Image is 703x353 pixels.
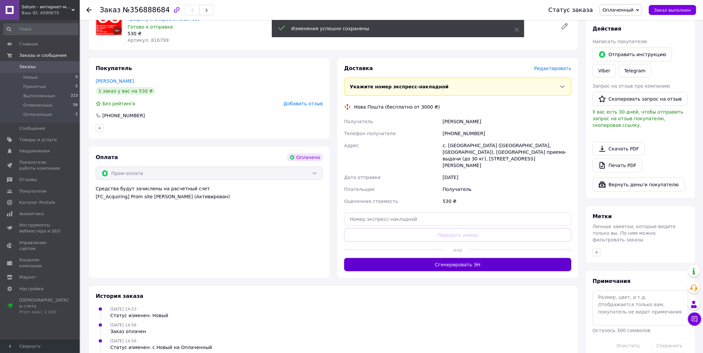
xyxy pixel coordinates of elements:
[19,286,44,292] span: Настройки
[593,158,642,172] a: Печать PDF
[442,139,573,171] div: с. [GEOGRAPHIC_DATA] ([GEOGRAPHIC_DATA], [GEOGRAPHIC_DATA]), [GEOGRAPHIC_DATA] приема-выдачи (до ...
[19,41,38,47] span: Главная
[96,154,118,160] span: Оплата
[128,30,272,37] div: 530 ₴
[593,213,612,220] span: Метки
[593,224,676,242] span: Личные заметки, которые видите только вы. По ним можно фильтровать заказы
[344,119,373,124] span: Получатель
[344,131,396,136] span: Телефон получателя
[86,7,92,13] div: Вернуться назад
[442,195,573,207] div: 530 ₴
[593,178,685,192] button: Вернуть деньги покупателю
[619,64,651,77] a: Telegram
[19,126,45,132] span: Сообщения
[96,193,323,200] div: [FC_Acquiring] Prom site [PERSON_NAME] (Активирован)
[558,20,571,33] a: Редактировать
[534,66,571,71] span: Редактировать
[19,177,37,183] span: Отзывы
[71,93,78,99] span: 213
[442,183,573,195] div: Получатель
[284,101,323,106] span: Добавить отзыв
[75,74,78,80] span: 0
[110,312,168,319] div: Статус изменен: Новый
[96,78,134,84] a: [PERSON_NAME]
[96,293,144,299] span: История заказа
[344,175,381,180] span: Дата отправки
[19,148,50,154] span: Уведомления
[593,83,670,89] span: Запрос на отзыв про компанию
[75,112,78,118] span: 2
[593,328,651,333] span: Осталось 300 символов
[447,247,469,253] span: или
[344,213,571,226] input: Номер экспресс-накладной
[19,297,68,315] span: [DEMOGRAPHIC_DATA] и счета
[75,84,78,90] span: 5
[688,312,701,326] button: Чат с покупателем
[19,159,61,171] span: Показатели работы компании
[96,185,323,200] div: Средства будут зачислены на расчетный счет
[442,171,573,183] div: [DATE]
[350,84,449,89] span: Укажите номер экспресс-накладной
[110,328,146,335] div: Заказ оплачен
[593,109,683,128] span: У вас есть 30 дней, чтобы отправить запрос на отзыв покупателю, скопировав ссылку.
[100,6,121,14] span: Заказ
[110,339,137,343] span: [DATE] 14:56
[291,25,498,32] div: Изменения успешно сохранены
[23,74,38,80] span: Новые
[23,102,52,108] span: Отмененные
[593,278,631,284] span: Примечания
[654,8,691,13] span: Заказ выполнен
[128,24,173,30] span: Готово к отправке
[593,39,647,44] span: Написать покупателю
[593,64,616,77] a: Viber
[23,84,46,90] span: Принятые
[19,200,55,206] span: Каталог ProSale
[3,23,78,35] input: Поиск
[442,128,573,139] div: [PHONE_NUMBER]
[19,222,61,234] span: Инструменты вебмастера и SEO
[603,7,634,13] span: Оплаченный
[110,344,212,351] div: Статус изменен: с Новый на Оплаченный
[19,274,36,280] span: Маркет
[19,211,44,217] span: Аналитика
[96,87,155,95] div: 1 заказ у вас на 530 ₴
[123,6,170,14] span: №356888684
[442,116,573,128] div: [PERSON_NAME]
[110,307,137,311] span: [DATE] 14:53
[96,65,132,71] span: Покупатель
[96,9,122,35] img: Сим карта безлимитный интернет без ограничений по трафику и скорости (816799)
[19,257,61,269] span: Кошелек компании
[22,10,80,16] div: Ваш ID: 4090670
[593,26,622,32] span: Действия
[287,153,323,161] div: Оплачено
[19,309,68,315] div: Prom микс 1 000
[102,112,146,119] div: [PHONE_NUMBER]
[102,101,135,106] span: Без рейтинга
[549,7,593,13] div: Статус заказа
[73,102,78,108] span: 56
[344,199,398,204] span: Оценочная стоимость
[23,93,55,99] span: Выполненные
[19,64,36,70] span: Заказы
[128,38,169,43] span: Артикул: 816799
[344,65,373,71] span: Доставка
[22,4,71,10] span: Sotum - интернет-магазин по продаже роутеров (модемов) и интернета без ограничений.
[19,240,61,252] span: Управление сайтом
[19,188,47,194] span: Покупатели
[19,52,66,58] span: Заказы и сообщения
[110,323,137,327] span: [DATE] 14:56
[344,143,359,148] span: Адрес
[23,112,52,118] span: Оплаченные
[649,5,696,15] button: Заказ выполнен
[593,142,645,156] a: Скачать PDF
[19,137,57,143] span: Товары и услуги
[593,47,672,61] button: Отправить инструкцию
[344,258,571,271] button: Сгенерировать ЭН
[593,92,688,106] button: Скопировать запрос на отзыв
[344,187,375,192] span: Плательщик
[352,104,442,110] div: Нова Пошта (бесплатно от 3000 ₴)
